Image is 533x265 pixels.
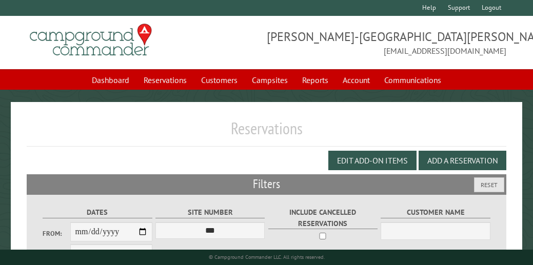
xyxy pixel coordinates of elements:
[268,207,378,229] label: Include Cancelled Reservations
[27,20,155,60] img: Campground Commander
[27,118,506,147] h1: Reservations
[296,70,334,90] a: Reports
[378,70,447,90] a: Communications
[195,70,244,90] a: Customers
[137,70,193,90] a: Reservations
[43,229,70,238] label: From:
[155,207,265,218] label: Site Number
[209,254,325,260] small: © Campground Commander LLC. All rights reserved.
[419,151,506,170] button: Add a Reservation
[474,177,504,192] button: Reset
[328,151,417,170] button: Edit Add-on Items
[381,207,490,218] label: Customer Name
[43,207,152,218] label: Dates
[267,28,507,57] span: [PERSON_NAME]-[GEOGRAPHIC_DATA][PERSON_NAME] [EMAIL_ADDRESS][DOMAIN_NAME]
[246,70,294,90] a: Campsites
[27,174,506,194] h2: Filters
[337,70,376,90] a: Account
[86,70,135,90] a: Dashboard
